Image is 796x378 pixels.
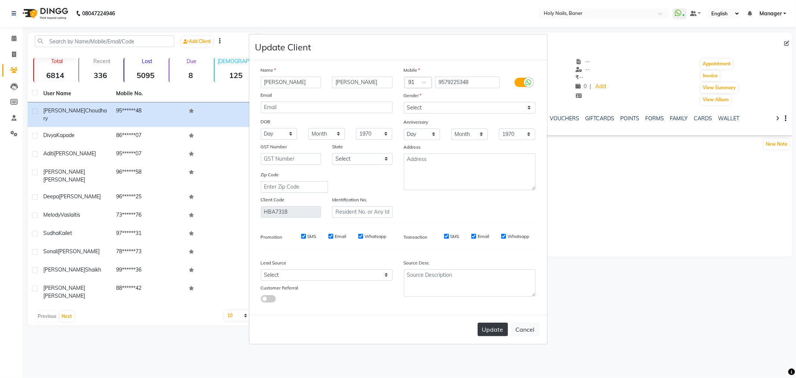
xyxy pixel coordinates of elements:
[335,233,346,240] label: Email
[332,143,343,150] label: State
[508,233,529,240] label: Whatsapp
[478,323,508,336] button: Update
[261,196,285,203] label: Client Code
[478,233,489,240] label: Email
[261,92,272,99] label: Email
[261,153,321,165] input: GST Number
[261,171,279,178] label: Zip Code
[511,322,540,337] button: Cancel
[404,260,430,266] label: Source Desc
[365,233,386,240] label: Whatsapp
[261,206,321,218] input: Client Code
[332,196,367,203] label: Identification No.
[332,77,393,88] input: Last Name
[261,234,282,241] label: Promotion
[261,118,271,125] label: DOB
[435,77,500,88] input: Mobile
[308,233,316,240] label: SMS
[261,181,328,193] input: Enter Zip Code
[261,143,287,150] label: GST Number
[261,285,299,291] label: Customer Referral
[404,144,421,151] label: Address
[404,67,420,74] label: Mobile
[261,102,393,113] input: Email
[261,77,321,88] input: First Name
[404,119,428,126] label: Anniversary
[261,67,276,74] label: Name
[404,234,428,241] label: Transaction
[404,92,422,99] label: Gender
[255,40,311,54] h4: Update Client
[332,206,393,218] input: Resident No. or Any Id
[261,260,287,266] label: Lead Source
[450,233,459,240] label: SMS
